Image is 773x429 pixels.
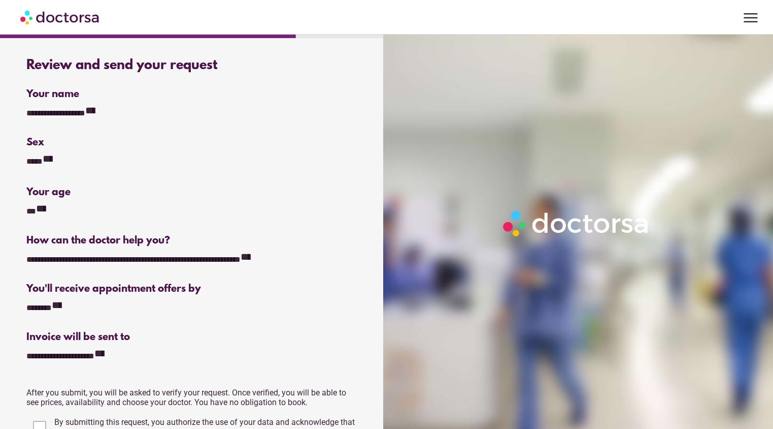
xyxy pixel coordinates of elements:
div: Sex [26,137,359,148]
div: Review and send your request [26,58,359,73]
img: Logo-Doctorsa-trans-White-partial-flat.png [499,206,654,241]
div: How can the doctor help you? [26,235,359,247]
img: Doctorsa.com [20,6,100,28]
div: You'll receive appointment offers by [26,283,359,295]
span: menu [741,8,760,27]
div: Invoice will be sent to [26,331,359,343]
div: Your age [26,187,191,198]
p: After you submit, you will be asked to verify your request. Once verified, you will be able to se... [26,388,359,407]
div: Your name [26,88,359,100]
